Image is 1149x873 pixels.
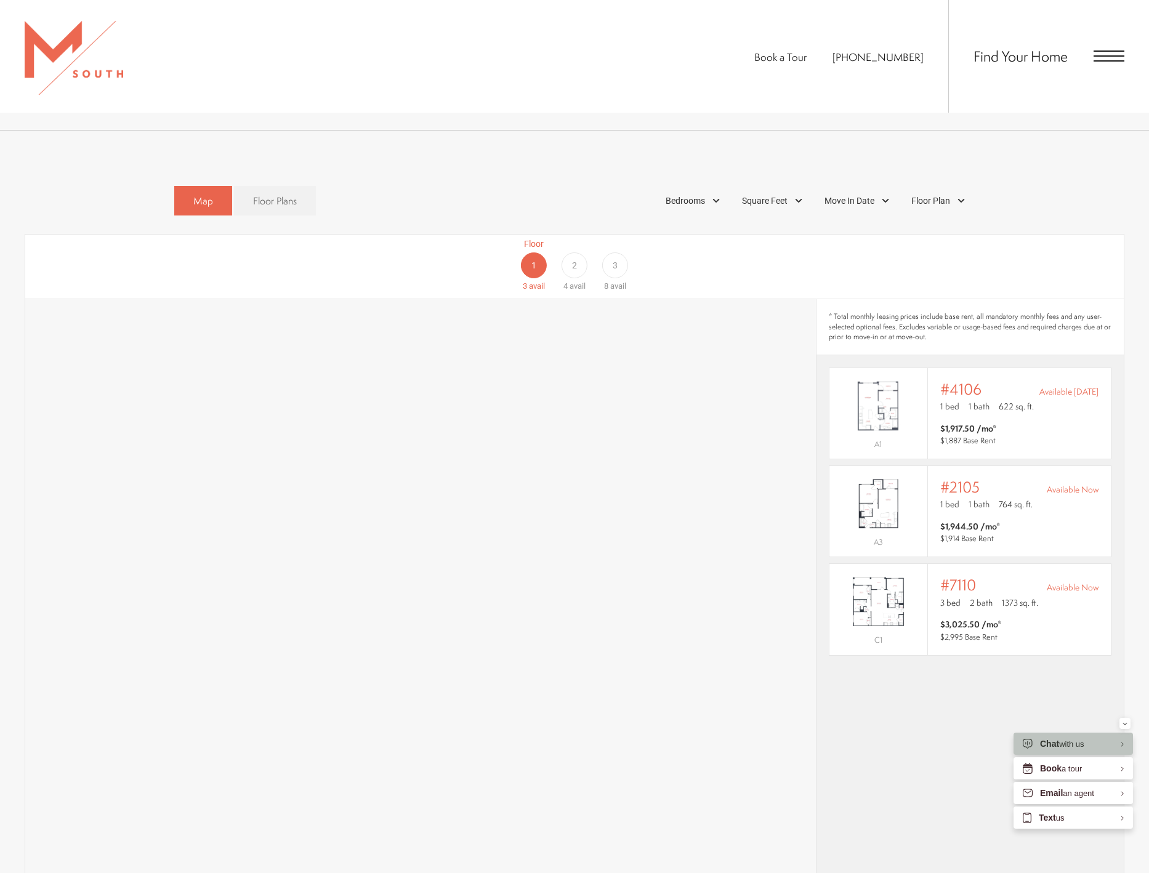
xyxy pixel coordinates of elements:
a: Book a Tour [754,50,807,64]
span: 8 [604,281,608,291]
span: * Total monthly leasing prices include base rent, all mandatory monthly fees and any user-selecte... [829,312,1111,342]
img: #4106 - 1 bedroom floor plan layout with 1 bathroom and 622 square feet [829,375,927,437]
span: 3 bed [940,597,961,609]
span: $1,914 Base Rent [940,533,994,544]
span: 1 bath [969,400,990,412]
span: 1 bath [969,498,990,510]
span: 764 sq. ft. [999,498,1033,510]
span: #7110 [940,576,976,593]
a: Floor 3 [595,238,635,292]
span: Available Now [1047,483,1099,496]
span: #2105 [940,478,980,496]
span: 1373 sq. ft. [1002,597,1038,609]
span: 622 sq. ft. [999,400,1034,412]
a: View #2105 [829,465,1111,557]
span: $1,887 Base Rent [940,435,996,446]
span: C1 [874,635,882,645]
span: Floor Plans [253,194,297,208]
span: 2 bath [970,597,993,609]
span: $1,944.50 /mo* [940,520,1000,533]
span: A1 [874,439,882,449]
img: #2105 - 1 bedroom floor plan layout with 1 bathroom and 764 square feet [829,473,927,534]
span: [PHONE_NUMBER] [833,50,924,64]
span: Available [DATE] [1039,385,1099,398]
span: 4 [563,281,568,291]
a: Find Your Home [974,46,1068,66]
span: $1,917.50 /mo* [940,422,996,435]
span: avail [610,281,626,291]
a: Floor 2 [554,238,595,292]
img: MSouth [25,21,123,95]
span: 3 [613,259,618,272]
a: View #7110 [829,563,1111,655]
span: Map [193,194,213,208]
span: $3,025.50 /mo* [940,618,1001,630]
span: 2 [572,259,577,272]
span: $2,995 Base Rent [940,632,998,642]
span: Floor Plan [911,195,950,207]
img: #7110 - 3 bedroom floor plan layout with 2 bathrooms and 1373 square feet [829,571,927,632]
span: Square Feet [742,195,788,207]
span: #4106 [940,380,982,398]
a: View #4106 [829,368,1111,459]
a: Call Us at 813-570-8014 [833,50,924,64]
span: Move In Date [824,195,874,207]
span: A3 [874,537,883,547]
span: 1 bed [940,400,959,412]
span: 1 bed [940,498,959,510]
button: Open Menu [1094,50,1124,62]
span: Bedrooms [666,195,705,207]
span: Available Now [1047,581,1099,593]
span: avail [570,281,586,291]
